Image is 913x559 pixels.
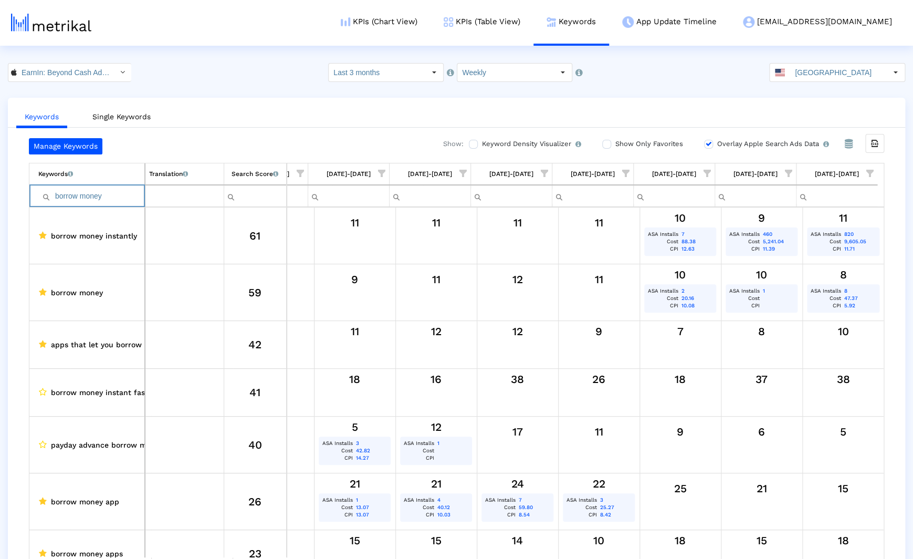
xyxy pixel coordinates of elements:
input: Filter cell [796,188,878,205]
td: Column 08/17/25-08/23/25 [308,163,389,185]
div: [DATE]-[DATE] [408,167,452,181]
input: Filter cell [390,188,470,205]
div: Keywords [38,167,73,181]
td: 7 [680,231,715,238]
div: 9/13/25 [562,477,636,491]
td: Column Search Score [224,163,287,185]
td: 11.39 [761,245,796,253]
span: borrow money app [51,495,119,509]
label: Show Only Favorites [613,138,683,150]
td: Filter cell [796,185,877,207]
div: 8/23/25 [318,325,392,338]
td: CPI [402,454,436,462]
td: 1 [354,496,389,504]
td: ASA Installs [646,231,680,238]
div: 9/27/25 [725,425,799,439]
td: 460 [761,231,796,238]
div: 09/14/25-09/20/25 [652,167,696,181]
td: Column Keyword [29,163,145,185]
div: 9/27/25 [725,482,799,495]
td: 42.82 [354,447,389,454]
div: 8/23/25 [318,216,392,230]
div: 10/4/25 [806,325,880,338]
td: Filter cell [145,185,224,207]
td: Filter cell [633,185,715,207]
td: Column 08/31/25-09/06/25 [470,163,552,185]
td: 2 [680,287,715,295]
td: 7 [517,496,552,504]
div: 8/30/25 [400,273,473,286]
input: Filter cell [224,188,287,205]
span: payday advance borrow money [51,438,163,452]
div: Export all data [865,134,884,153]
td: Cost [809,238,843,245]
td: 11.71 [843,245,878,253]
td: CPI [320,511,354,519]
img: app-update-menu-icon.png [622,16,634,28]
div: 9/6/25 [481,477,554,491]
img: metrical-logo-light.png [11,14,91,32]
div: 09/21/25-09/27/25 [733,167,778,181]
div: 8/23/25 [318,372,392,386]
div: 61 [228,229,283,243]
td: Cost [646,238,680,245]
div: Search Score [232,167,278,181]
td: ASA Installs [483,496,517,504]
td: Cost [646,295,680,302]
td: 8.54 [517,511,552,519]
td: ASA Installs [402,496,436,504]
div: 9/20/25 [644,325,717,338]
div: 8/30/25 [400,216,473,230]
span: borrow money instant fast [51,386,148,399]
div: 08/31/25-09/06/25 [489,167,533,181]
td: ASA Installs [564,496,599,504]
td: 820 [843,231,878,238]
div: 10/4/25 [806,268,880,282]
a: Manage Keywords [29,138,102,154]
div: 41 [228,386,283,399]
td: 4 [436,496,470,504]
span: Show filter options for column '08/10/25-08/16/25' [297,170,304,177]
div: 10/4/25 [806,534,880,547]
td: ASA Installs [809,231,843,238]
div: 8/23/25 [318,273,392,286]
div: 9/27/25 [725,268,799,282]
td: Column 09/21/25-09/27/25 [715,163,796,185]
td: Column 09/14/25-09/20/25 [633,163,715,185]
td: 3 [599,496,633,504]
div: Select [887,64,905,81]
input: Filter cell [634,188,715,205]
td: Filter cell [552,185,633,207]
div: 10/4/25 [806,211,880,225]
input: Filter cell [715,188,796,205]
div: 10/4/25 [806,482,880,495]
td: Filter cell [29,185,145,207]
img: keywords.png [547,17,556,27]
td: 3 [354,440,389,447]
div: 9/6/25 [481,273,554,286]
td: Cost [483,504,517,511]
div: 9/20/25 [644,534,717,547]
td: 88.38 [680,238,715,245]
span: borrow money instantly [51,229,137,243]
td: ASA Installs [320,440,354,447]
td: 1 [761,287,796,295]
td: 47.37 [843,295,878,302]
div: 40 [228,438,283,452]
td: Column 09/07/25-09/13/25 [552,163,633,185]
div: 8/23/25 [318,534,392,547]
span: borrow money [51,286,103,299]
div: 09/07/25-09/13/25 [571,167,615,181]
div: Show: [433,138,464,154]
div: 8/30/25 [400,534,473,547]
div: 9/6/25 [481,425,554,439]
td: ASA Installs [727,287,761,295]
td: ASA Installs [402,440,436,447]
div: 8/30/25 [400,420,473,434]
td: 12.63 [680,245,715,253]
td: 40.12 [436,504,470,511]
td: 20.16 [680,295,715,302]
td: CPI [727,245,761,253]
div: 9/20/25 [644,482,717,495]
td: Cost [809,295,843,302]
